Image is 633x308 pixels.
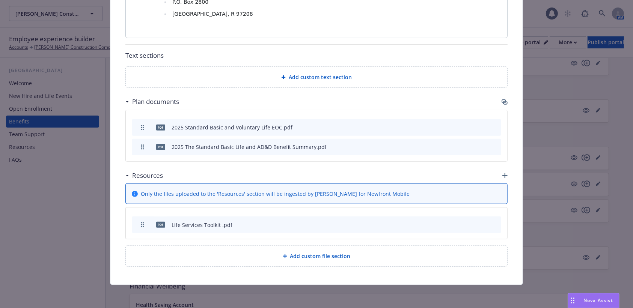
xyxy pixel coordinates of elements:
span: Add custom text section [289,73,352,81]
h3: Plan documents [132,97,179,107]
h3: Resources [132,171,163,180]
div: Drag to move [568,293,577,308]
button: download file [467,143,473,151]
div: Add custom file section [125,245,508,267]
div: 2025 The Standard Basic Life and AD&D Benefit Summary.pdf [172,143,327,151]
button: archive file [492,221,498,229]
button: archive file [492,143,498,151]
button: archive file [492,123,498,131]
span: Add custom file section [290,252,351,260]
div: Plan documents [125,97,179,107]
button: Nova Assist [568,293,619,308]
div: Life Services Toolkit .pdf [172,221,232,229]
span: pdf [156,125,165,130]
span: pdf [156,144,165,150]
div: 2025 Standard Basic and Voluntary Life EOC.pdf [172,123,292,131]
button: download file [467,221,473,229]
div: Add custom text section [125,66,508,88]
button: preview file [479,123,486,131]
button: preview file [479,143,486,151]
div: Resources [125,171,163,180]
span: Nova Assist [583,297,613,303]
p: Text sections [125,51,508,60]
button: download file [467,123,473,131]
span: pdf [156,222,165,227]
span: Only the files uploaded to the 'Resources' section will be ingested by [PERSON_NAME] for Newfront... [141,190,410,198]
span: [GEOGRAPHIC_DATA], R 97208 [172,11,253,17]
button: preview file [479,221,486,229]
